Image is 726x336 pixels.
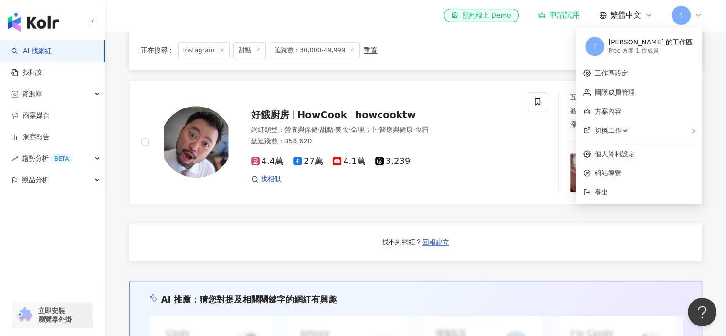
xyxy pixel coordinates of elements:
[413,126,415,133] span: ·
[251,174,281,184] a: 找相似
[178,42,230,58] span: Instagram
[251,137,517,146] div: 總追蹤數 ： 358,620
[270,42,360,58] span: 追蹤數：30,000-49,999
[375,156,410,166] span: 3,239
[293,156,323,166] span: 27萬
[379,126,413,133] span: 醫療與健康
[595,150,635,158] a: 個人資料設定
[608,38,693,47] div: [PERSON_NAME] 的工作區
[15,307,34,323] img: chrome extension
[595,127,628,134] span: 切換工作區
[355,109,416,120] span: howcooktw
[570,153,609,192] img: post-image
[22,169,49,191] span: 競品分析
[422,238,449,246] span: 回報建立
[251,156,284,166] span: 4.4萬
[570,107,590,115] span: 觀看率
[233,42,266,58] span: 甜點
[160,106,232,178] img: KOL Avatar
[22,148,73,169] span: 趨勢分析
[364,46,377,54] div: 重置
[688,298,716,326] iframe: Help Scout Beacon - Open
[595,168,694,178] span: 網站導覽
[335,126,348,133] span: 美食
[570,120,590,128] span: 漲粉率
[8,12,59,32] img: logo
[320,126,333,133] span: 甜點
[141,46,174,54] span: 正在搜尋 ：
[422,235,450,250] button: 回報建立
[38,306,72,324] span: 立即安裝 瀏覽器外掛
[382,238,422,247] div: 找不到網紅？
[251,125,517,135] div: 網紅類型 ：
[251,109,289,120] span: 好餓廚房
[318,126,320,133] span: ·
[593,41,597,52] span: T
[608,47,693,55] div: Free 方案 - 1 位成員
[610,10,641,21] span: 繁體中文
[595,88,635,96] a: 團隊成員管理
[452,11,511,20] div: 預約線上 Demo
[333,126,335,133] span: ·
[22,83,42,105] span: 資源庫
[691,128,696,134] span: right
[11,132,50,142] a: 洞察報告
[12,302,93,328] a: chrome extension立即安裝 瀏覽器外掛
[595,108,621,115] a: 方案內容
[348,126,350,133] span: ·
[161,293,337,305] div: AI 推薦 ：
[595,188,608,196] span: 登出
[51,154,73,163] div: BETA
[444,9,518,22] a: 預約線上 Demo
[200,294,337,304] span: 猜您對提及相關關鍵字的網紅有興趣
[415,126,429,133] span: 食譜
[538,11,580,20] a: 申請試用
[11,68,43,77] a: 找貼文
[333,156,366,166] span: 4.1萬
[570,93,590,101] span: 互動率
[129,80,702,204] a: KOL Avatar好餓廚房HowCookhowcooktw網紅類型：營養與保健·甜點·美食·命理占卜·醫療與健康·食譜總追蹤數：358,6204.4萬27萬4.1萬3,239找相似互動率que...
[11,111,50,120] a: 商案媒合
[595,69,628,77] a: 工作區設定
[351,126,378,133] span: 命理占卜
[11,46,52,56] a: searchAI 找網紅
[297,109,347,120] span: HowCook
[261,174,281,184] span: 找相似
[284,126,318,133] span: 營養與保健
[679,10,683,21] span: T
[378,126,379,133] span: ·
[11,155,18,162] span: rise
